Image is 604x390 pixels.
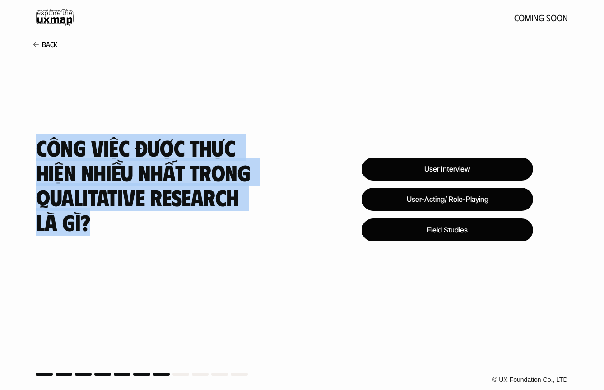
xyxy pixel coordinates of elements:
[514,13,568,23] h5: coming soon
[362,188,533,211] div: User-Acting/ Role-Playing
[42,40,57,49] p: Back
[491,376,567,383] a: © UX Foundation Co., LTD
[362,218,533,241] div: Field Studies
[36,135,255,234] h4: Công việc được thực hiện nhiều nhất trong Qualitative Research là gì?
[362,158,533,181] div: User Interview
